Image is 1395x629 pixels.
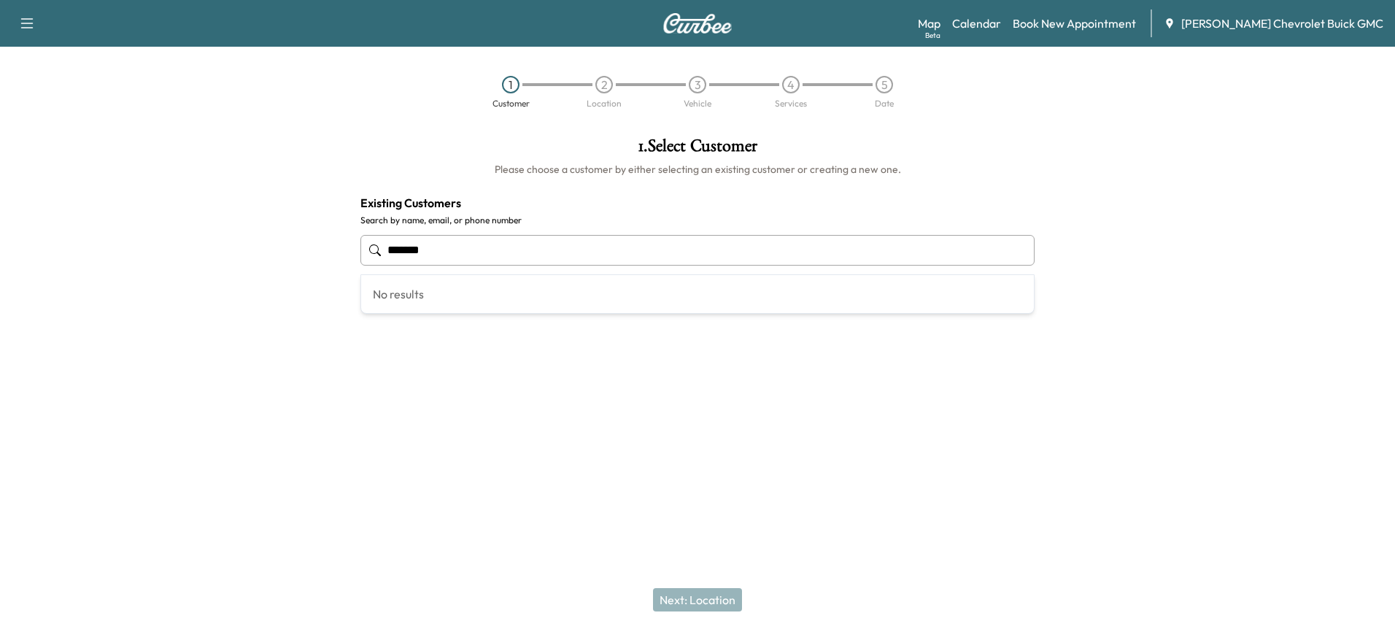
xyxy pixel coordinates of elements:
[875,99,894,108] div: Date
[1181,15,1383,32] span: [PERSON_NAME] Chevrolet Buick GMC
[876,76,893,93] div: 5
[360,194,1035,212] h4: Existing Customers
[775,99,807,108] div: Services
[925,30,940,41] div: Beta
[684,99,711,108] div: Vehicle
[782,76,800,93] div: 4
[1013,15,1136,32] a: Book New Appointment
[492,99,530,108] div: Customer
[689,76,706,93] div: 3
[360,162,1035,177] h6: Please choose a customer by either selecting an existing customer or creating a new one.
[502,76,519,93] div: 1
[361,275,1034,313] div: No results
[918,15,940,32] a: MapBeta
[360,137,1035,162] h1: 1 . Select Customer
[360,215,1035,226] label: Search by name, email, or phone number
[595,76,613,93] div: 2
[587,99,622,108] div: Location
[662,13,733,34] img: Curbee Logo
[952,15,1001,32] a: Calendar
